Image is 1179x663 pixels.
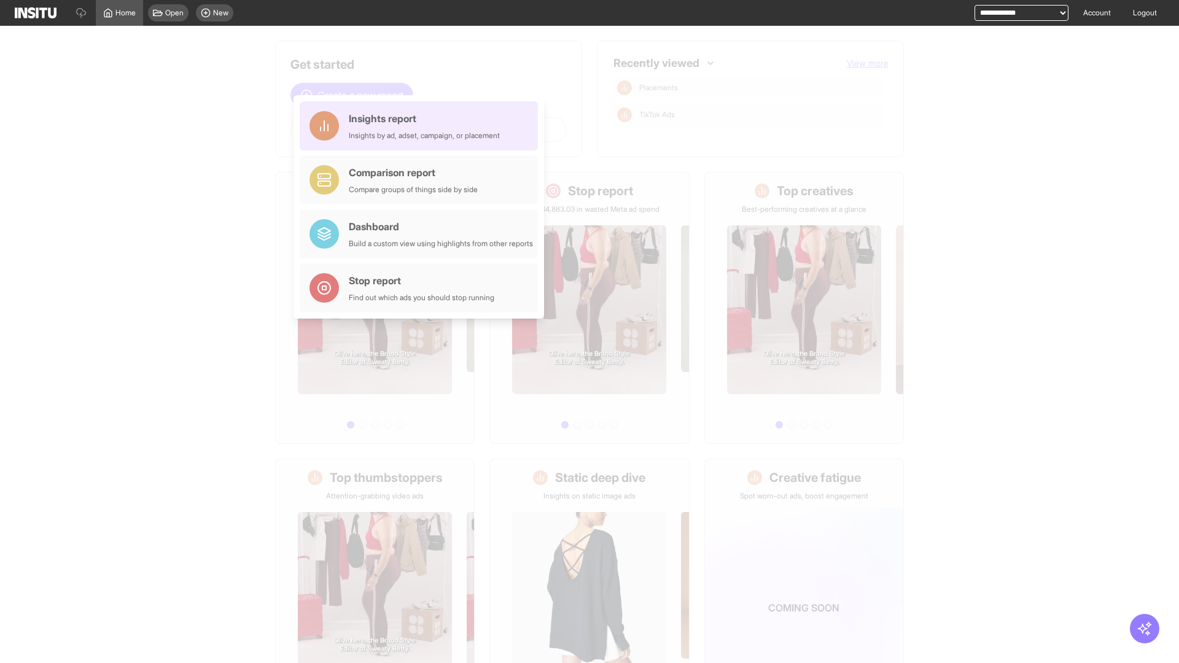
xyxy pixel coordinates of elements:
div: Dashboard [349,219,533,234]
div: Insights report [349,111,500,126]
span: Home [115,8,136,18]
div: Comparison report [349,165,478,180]
div: Insights by ad, adset, campaign, or placement [349,131,500,141]
div: Compare groups of things side by side [349,185,478,195]
div: Stop report [349,273,494,288]
div: Find out which ads you should stop running [349,293,494,303]
span: Open [165,8,184,18]
img: Logo [15,7,56,18]
span: New [213,8,228,18]
div: Build a custom view using highlights from other reports [349,239,533,249]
